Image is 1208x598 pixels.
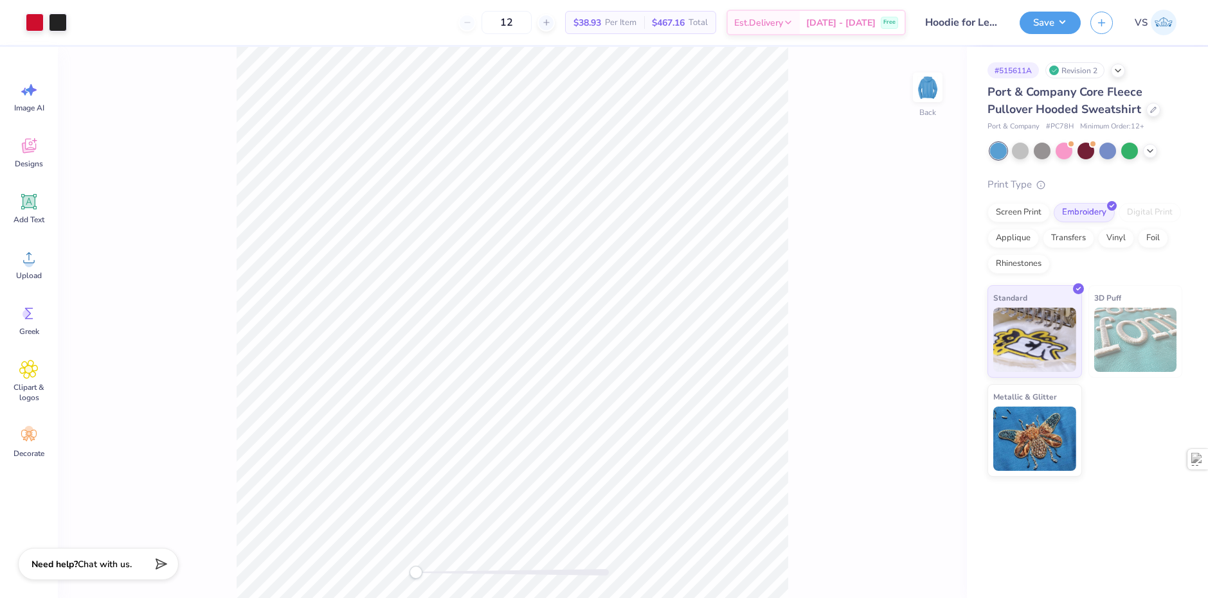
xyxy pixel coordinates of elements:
span: Port & Company Core Fleece Pullover Hooded Sweatshirt [987,84,1142,117]
span: Clipart & logos [8,382,50,403]
span: Decorate [14,448,44,459]
div: Transfers [1043,229,1094,248]
img: Volodymyr Sobko [1151,10,1176,35]
span: Upload [16,270,42,281]
div: Rhinestones [987,254,1050,274]
div: Applique [987,229,1039,248]
span: $467.16 [652,16,685,30]
input: Untitled Design [915,10,1010,35]
span: Greek [19,326,39,337]
input: – – [482,11,532,34]
div: Accessibility label [410,566,422,579]
span: Metallic & Glitter [993,390,1057,403]
span: Port & Company [987,121,1040,132]
strong: Need help? [32,558,78,570]
span: Standard [993,291,1027,304]
img: Back [915,75,941,100]
div: Revision 2 [1045,62,1104,78]
div: Embroidery [1054,203,1115,222]
button: Save [1020,12,1081,34]
span: Image AI [14,103,44,113]
img: 3D Puff [1094,308,1177,372]
a: VS [1129,10,1182,35]
div: Foil [1138,229,1168,248]
span: Designs [15,159,43,169]
span: [DATE] - [DATE] [806,16,876,30]
span: Minimum Order: 12 + [1080,121,1144,132]
div: Print Type [987,177,1182,192]
span: Free [883,18,896,27]
div: Vinyl [1098,229,1134,248]
span: Chat with us. [78,558,132,570]
span: 3D Puff [1094,291,1121,304]
img: Metallic & Glitter [993,407,1076,471]
img: Standard [993,308,1076,372]
div: Screen Print [987,203,1050,222]
div: # 515611A [987,62,1039,78]
span: Total [689,16,708,30]
span: VS [1135,15,1148,30]
span: Add Text [14,215,44,225]
span: Est. Delivery [734,16,783,30]
div: Digital Print [1119,203,1181,222]
span: $38.93 [573,16,601,30]
div: Back [919,107,936,118]
span: # PC78H [1046,121,1074,132]
span: Per Item [605,16,636,30]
